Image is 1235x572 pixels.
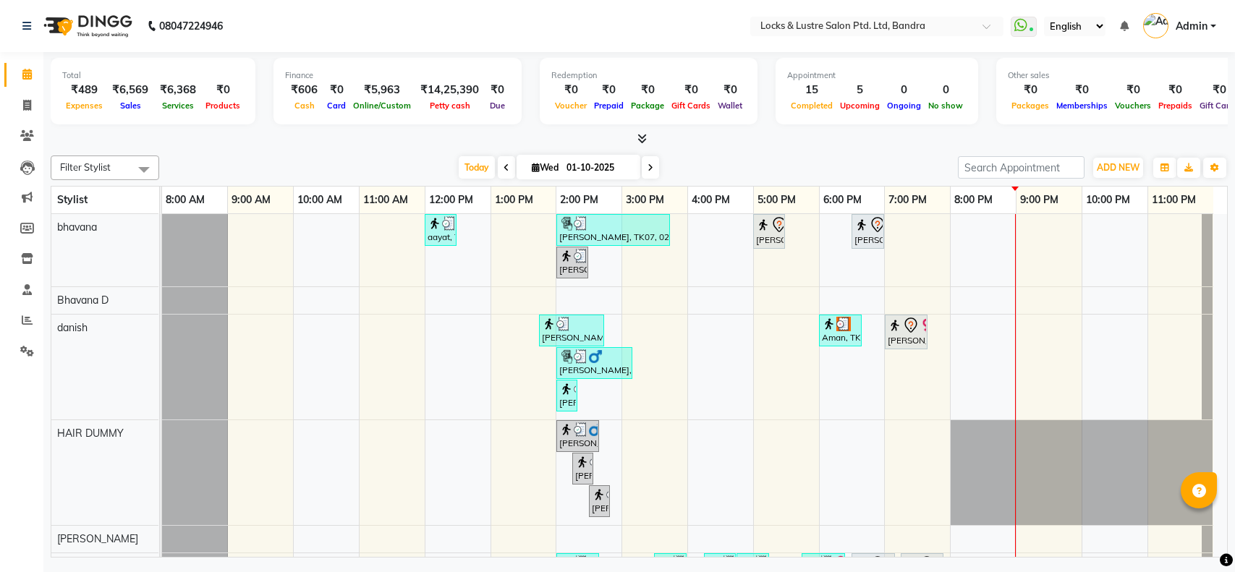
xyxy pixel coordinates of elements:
span: Online/Custom [349,101,415,111]
span: Expenses [62,101,106,111]
div: [PERSON_NAME], TK07, 02:00 PM-03:45 PM, New GEL EXTENSIONS HANDS / FEET (₹1),New FRENCH NAIL ART ... [558,216,669,244]
div: [PERSON_NAME], TK02, 07:00 PM-07:40 PM, New MEN HAIRCUT 99- OG [886,317,926,347]
a: 8:00 AM [162,189,208,210]
span: Voucher [551,101,590,111]
button: ADD NEW [1093,158,1143,178]
span: Admin [1176,19,1208,34]
img: Admin [1143,13,1168,38]
div: ₹0 [202,82,244,98]
span: Bhavana D [57,294,109,307]
div: ₹14,25,390 [415,82,485,98]
span: Card [323,101,349,111]
a: 5:00 PM [754,189,799,210]
div: ₹489 [62,82,106,98]
span: Wed [528,162,562,173]
a: 1:00 PM [491,189,537,210]
div: ₹6,569 [106,82,154,98]
div: [PERSON_NAME], TK12, 01:45 PM-02:45 PM, BEARDO SERVICE,New [MEDICAL_DATA] WASH M/F - SA (₹1) [540,317,603,344]
div: Appointment [787,69,967,82]
div: 5 [836,82,883,98]
span: Upcoming [836,101,883,111]
div: ₹0 [590,82,627,98]
span: Stylist [57,193,88,206]
a: 11:00 AM [360,189,412,210]
a: 9:00 AM [228,189,274,210]
div: ₹0 [1008,82,1053,98]
span: Prepaids [1155,101,1196,111]
span: Memberships [1053,101,1111,111]
div: [PERSON_NAME], TK01, 02:30 PM-02:45 PM, Global Color - Men 2020 [590,487,608,515]
div: [PERSON_NAME], TK07, 02:00 PM-02:30 PM, PROMO 199 - Gel Polish [558,249,587,276]
div: [PERSON_NAME], TK11, 02:00 PM-02:15 PM, New MENS HAIR SET [558,382,576,409]
div: [PERSON_NAME], TK04, 05:00 PM-05:30 PM, PROMO 199 - Gel Polish [755,216,784,247]
div: ₹606 [285,82,323,98]
span: Products [202,101,244,111]
iframe: chat widget [1174,514,1221,558]
span: danish [57,321,88,334]
span: Package [627,101,668,111]
div: ₹0 [1053,82,1111,98]
div: 0 [925,82,967,98]
span: bhavana [57,221,97,234]
input: 2025-10-01 [562,157,635,179]
span: ADD NEW [1097,162,1139,173]
span: Cash [291,101,318,111]
div: ₹0 [1111,82,1155,98]
div: ₹0 [551,82,590,98]
input: Search Appointment [958,156,1085,179]
div: ₹0 [323,82,349,98]
span: Wallet [714,101,746,111]
div: [PERSON_NAME], TK03, 06:30 PM-07:00 PM, New GEL POLISH [853,216,883,247]
div: [PERSON_NAME], TK01, 02:15 PM-02:30 PM, New MENS SHAVING [574,455,592,482]
div: Redemption [551,69,746,82]
span: Completed [787,101,836,111]
a: 8:00 PM [951,189,996,210]
span: Prepaid [590,101,627,111]
div: aayat, TK08, 12:00 PM-12:30 PM, PROMO 199 - Gel Polish [426,216,455,244]
div: ₹0 [714,82,746,98]
div: Total [62,69,244,82]
a: 4:00 PM [688,189,734,210]
a: 12:00 PM [425,189,477,210]
span: [PERSON_NAME] [57,532,138,545]
img: logo [37,6,136,46]
a: 9:00 PM [1017,189,1062,210]
div: Aman, TK09, 06:00 PM-06:40 PM, New MEN HAIRCUT 99- OG [820,317,860,344]
span: Sales [116,101,145,111]
b: 08047224946 [159,6,223,46]
div: Finance [285,69,510,82]
a: 2:00 PM [556,189,602,210]
span: Petty cash [426,101,474,111]
div: [PERSON_NAME], TK01, 02:00 PM-03:10 PM, New MENS SHAVING,Global Color - Men 2020,New MEN HAIRCUT ... [558,349,631,377]
div: 0 [883,82,925,98]
a: 11:00 PM [1148,189,1200,210]
div: ₹5,963 [349,82,415,98]
span: Vouchers [1111,101,1155,111]
a: 3:00 PM [622,189,668,210]
span: Filter Stylist [60,161,111,173]
span: Gift Cards [668,101,714,111]
div: ₹0 [627,82,668,98]
a: 6:00 PM [820,189,865,210]
span: Services [158,101,198,111]
span: No show [925,101,967,111]
span: HAIR DUMMY [57,427,124,440]
div: ₹0 [1155,82,1196,98]
div: ₹0 [668,82,714,98]
span: Today [459,156,495,179]
div: 15 [787,82,836,98]
div: ₹6,368 [154,82,202,98]
a: 10:00 AM [294,189,346,210]
a: 10:00 PM [1082,189,1134,210]
a: 7:00 PM [885,189,930,210]
div: [PERSON_NAME], TK01, 02:00 PM-02:40 PM, New MEN HAIRCUT 99- OG [558,422,598,450]
div: ₹0 [485,82,510,98]
span: Ongoing [883,101,925,111]
span: Due [486,101,509,111]
span: Packages [1008,101,1053,111]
